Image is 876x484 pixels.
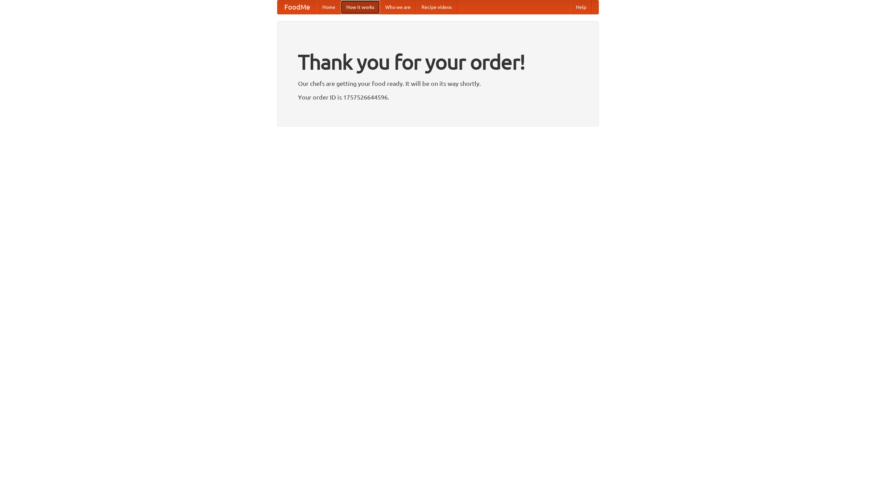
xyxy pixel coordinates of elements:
[570,0,592,14] a: Help
[341,0,380,14] a: How it works
[298,45,578,78] h1: Thank you for your order!
[298,92,578,102] p: Your order ID is 1757526644596.
[380,0,416,14] a: Who we are
[317,0,341,14] a: Home
[278,0,317,14] a: FoodMe
[416,0,457,14] a: Recipe videos
[298,78,578,89] p: Our chefs are getting your food ready. It will be on its way shortly.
